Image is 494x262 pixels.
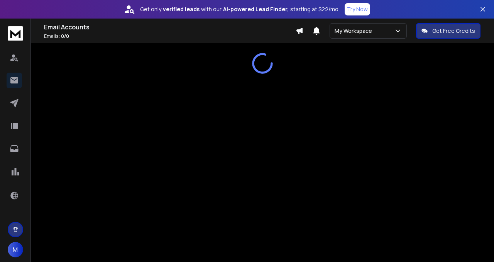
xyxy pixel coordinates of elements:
p: Try Now [347,5,368,13]
button: Try Now [345,3,370,15]
strong: AI-powered Lead Finder, [223,5,289,13]
button: M [8,242,23,257]
p: My Workspace [335,27,375,35]
p: Emails : [44,33,296,39]
span: 0 / 0 [61,33,69,39]
p: Get Free Credits [432,27,475,35]
strong: verified leads [163,5,200,13]
button: Get Free Credits [416,23,480,39]
p: Get only with our starting at $22/mo [140,5,338,13]
img: logo [8,26,23,41]
h1: Email Accounts [44,22,296,32]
